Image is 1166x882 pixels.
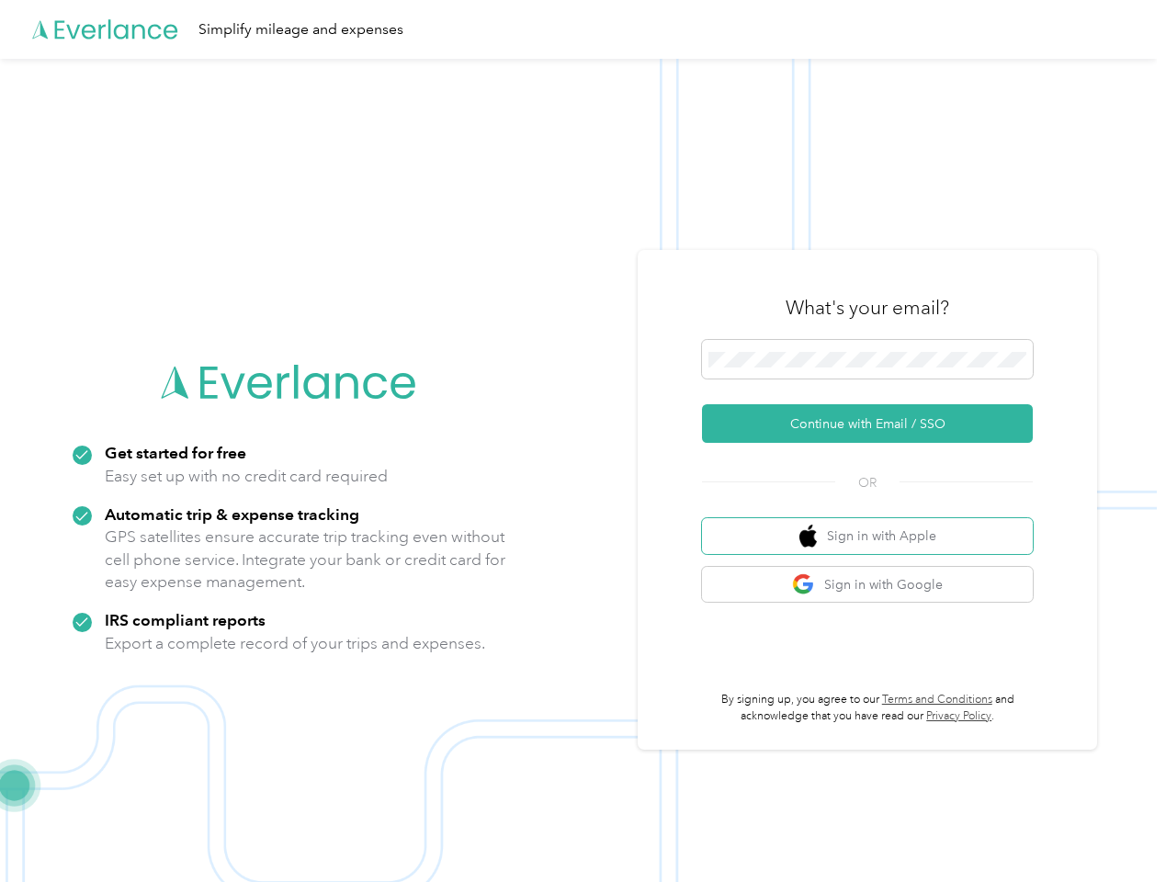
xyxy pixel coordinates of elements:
[105,632,485,655] p: Export a complete record of your trips and expenses.
[786,295,949,321] h3: What's your email?
[702,692,1033,724] p: By signing up, you agree to our and acknowledge that you have read our .
[702,518,1033,554] button: apple logoSign in with Apple
[198,18,403,41] div: Simplify mileage and expenses
[702,567,1033,603] button: google logoSign in with Google
[105,465,388,488] p: Easy set up with no credit card required
[926,709,991,723] a: Privacy Policy
[105,504,359,524] strong: Automatic trip & expense tracking
[105,526,506,594] p: GPS satellites ensure accurate trip tracking even without cell phone service. Integrate your bank...
[835,473,900,492] span: OR
[105,443,246,462] strong: Get started for free
[882,693,992,707] a: Terms and Conditions
[105,610,266,629] strong: IRS compliant reports
[792,573,815,596] img: google logo
[799,525,818,548] img: apple logo
[702,404,1033,443] button: Continue with Email / SSO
